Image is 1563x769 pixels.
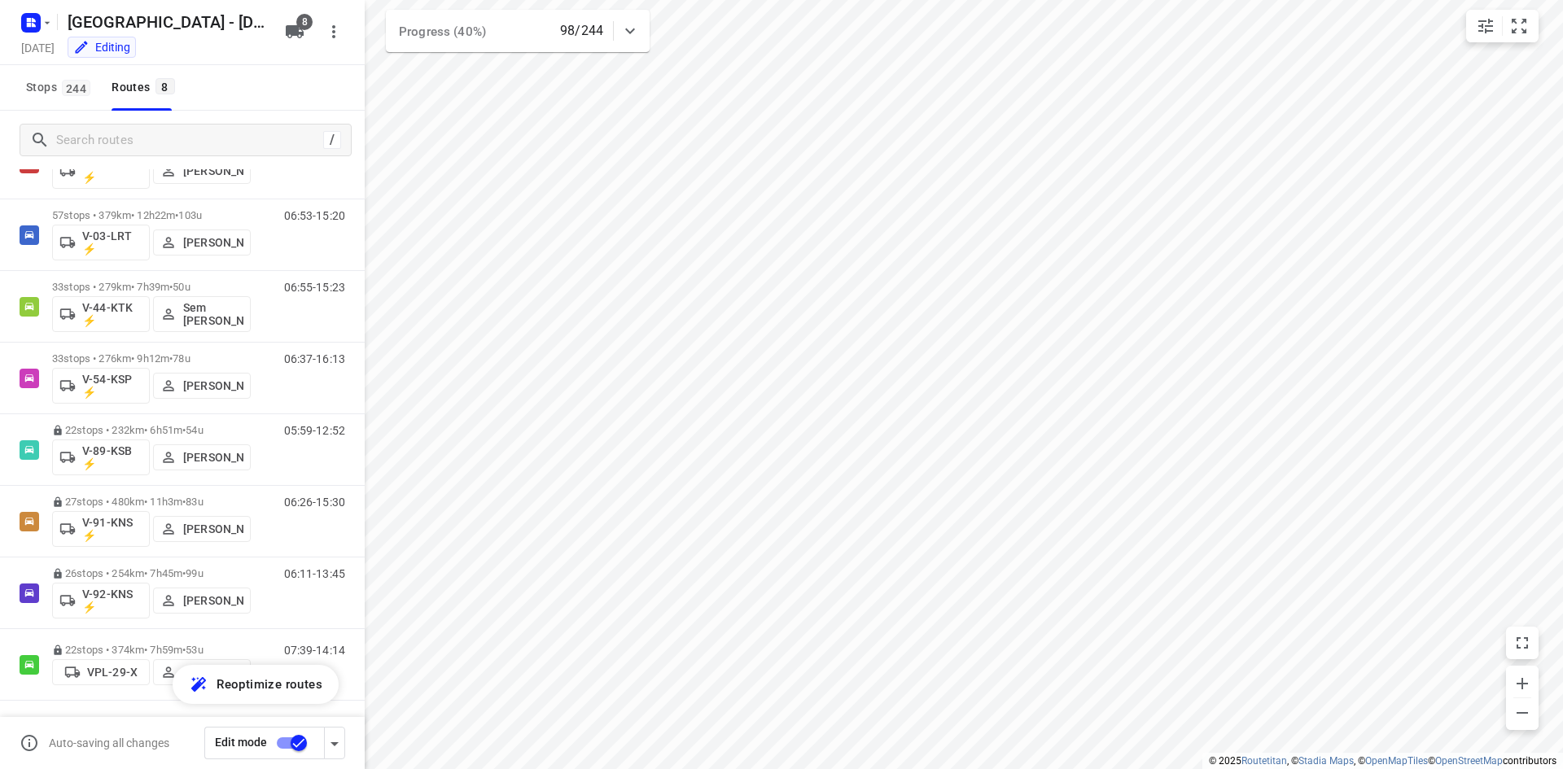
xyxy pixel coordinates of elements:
p: 33 stops • 279km • 7h39m [52,281,251,293]
p: [PERSON_NAME] [183,236,243,249]
p: 06:53-15:20 [284,209,345,222]
p: 07:39-14:14 [284,644,345,657]
span: 244 [62,80,90,96]
div: Driver app settings [325,732,344,753]
span: • [182,644,186,656]
button: V-92-KNS ⚡ [52,583,150,618]
div: / [323,131,341,149]
button: V-44-KTK ⚡ [52,296,150,332]
span: Edit mode [215,736,267,749]
span: 50u [173,281,190,293]
p: VPL-29-X [87,666,138,679]
p: 05:59-12:52 [284,424,345,437]
p: Auto-saving all changes [49,736,169,749]
span: • [182,496,186,508]
p: V-44-KTK ⚡ [82,301,142,327]
span: • [182,424,186,436]
button: More [317,15,350,48]
span: Reoptimize routes [217,674,322,695]
span: Stops [26,77,95,98]
h5: Project date [15,38,61,57]
span: 78u [173,352,190,365]
p: V-01-LRT ⚡ [82,158,142,184]
p: [PERSON_NAME] [183,594,243,607]
span: Progress (40%) [399,24,486,39]
p: V-03-LRT ⚡ [82,229,142,256]
p: Sem [PERSON_NAME] [183,301,243,327]
span: 54u [186,424,203,436]
li: © 2025 , © , © © contributors [1209,755,1556,767]
h5: Rename [61,9,272,35]
span: • [175,209,178,221]
div: small contained button group [1466,10,1539,42]
p: 33 stops • 276km • 9h12m [52,352,251,365]
button: Reoptimize routes [173,665,339,704]
button: [PERSON_NAME] [153,659,251,685]
p: 06:11-13:45 [284,567,345,580]
div: Routes [112,77,179,98]
p: 27 stops • 480km • 11h3m [52,496,251,508]
span: • [169,352,173,365]
button: [PERSON_NAME] [153,444,251,470]
p: 57 stops • 379km • 12h22m [52,209,251,221]
p: V-92-KNS ⚡ [82,588,142,614]
span: 8 [155,78,175,94]
button: V-54-KSP ⚡ [52,368,150,404]
a: Routetitan [1241,755,1287,767]
p: V-54-KSP ⚡ [82,373,142,399]
a: OpenMapTiles [1365,755,1428,767]
span: 103u [178,209,202,221]
button: [PERSON_NAME] [153,516,251,542]
p: [PERSON_NAME] [183,451,243,464]
p: [PERSON_NAME] [183,379,243,392]
button: Fit zoom [1503,10,1535,42]
button: [PERSON_NAME] [153,158,251,184]
p: [PERSON_NAME] [183,522,243,535]
button: V-01-LRT ⚡ [52,153,150,189]
button: [PERSON_NAME] [153,373,251,399]
p: [PERSON_NAME] [183,164,243,177]
button: [PERSON_NAME] [153,229,251,256]
button: V-89-KSB ⚡ [52,439,150,475]
button: VPL-29-X [52,659,150,685]
span: 8 [296,14,313,30]
p: 06:26-15:30 [284,496,345,509]
span: • [169,281,173,293]
span: 83u [186,496,203,508]
button: Map settings [1469,10,1502,42]
a: Stadia Maps [1298,755,1354,767]
span: • [182,567,186,579]
button: Sem [PERSON_NAME] [153,296,251,332]
div: Progress (40%)98/244 [386,10,650,52]
a: OpenStreetMap [1435,755,1503,767]
p: 98/244 [560,21,603,41]
p: [PERSON_NAME] [183,666,243,679]
p: 22 stops • 374km • 7h59m [52,644,251,656]
p: 06:55-15:23 [284,281,345,294]
button: V-91-KNS ⚡ [52,511,150,547]
div: You are currently in edit mode. [73,39,130,55]
p: V-91-KNS ⚡ [82,516,142,542]
span: 99u [186,567,203,579]
span: 53u [186,644,203,656]
button: V-03-LRT ⚡ [52,225,150,260]
p: 26 stops • 254km • 7h45m [52,567,251,579]
p: V-89-KSB ⚡ [82,444,142,470]
input: Search routes [56,128,323,153]
p: 22 stops • 232km • 6h51m [52,424,251,436]
button: [PERSON_NAME] [153,588,251,614]
p: 06:37-16:13 [284,352,345,365]
button: 8 [278,15,311,48]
